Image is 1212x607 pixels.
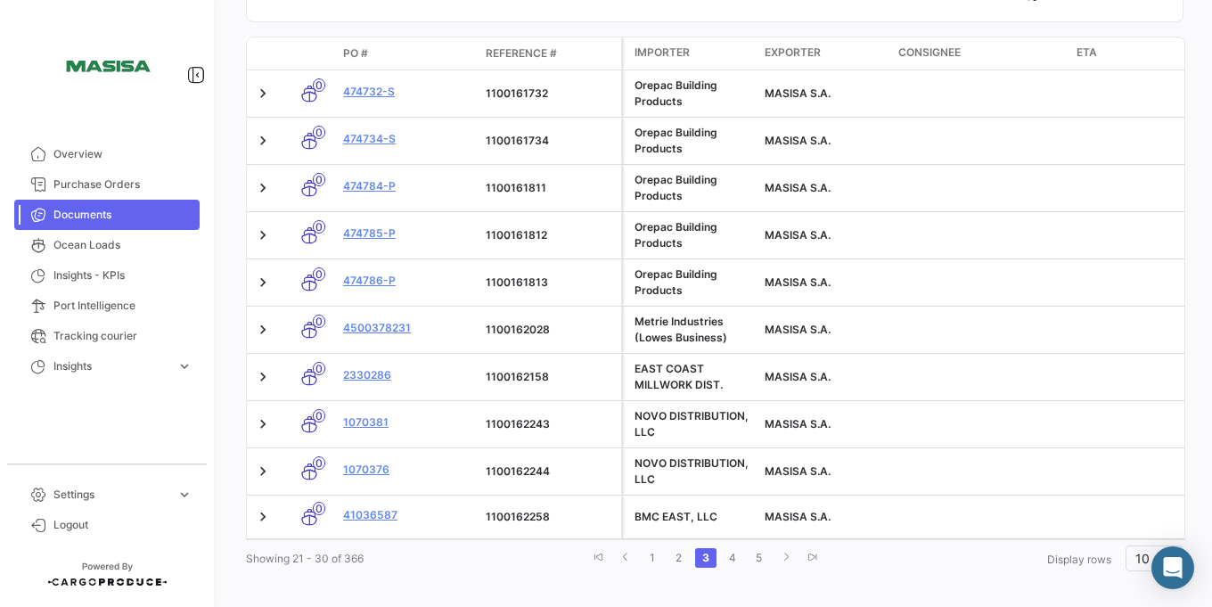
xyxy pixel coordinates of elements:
[313,267,325,281] span: 0
[486,180,614,196] div: 1100161811
[254,132,272,150] a: Expand/Collapse Row
[53,146,192,162] span: Overview
[479,38,621,69] datatable-header-cell: Reference #
[486,416,614,432] div: 1100162243
[14,291,200,321] a: Port Intelligence
[486,275,614,291] div: 1100161813
[719,543,746,573] li: page 4
[765,45,821,61] span: Exporter
[486,86,614,102] div: 1100161732
[757,37,891,70] datatable-header-cell: Exporter
[313,502,325,515] span: 0
[722,548,743,568] a: 4
[14,169,200,200] a: Purchase Orders
[765,416,884,432] div: MASISA S.A.
[53,237,192,253] span: Ocean Loads
[53,267,192,283] span: Insights - KPIs
[775,548,797,568] a: go to next page
[14,230,200,260] a: Ocean Loads
[802,548,823,568] a: go to last page
[642,548,663,568] a: 1
[254,508,272,526] a: Expand/Collapse Row
[53,358,169,374] span: Insights
[635,361,750,393] div: EAST COAST MILLWORK DIST.
[486,463,614,480] div: 1100162244
[1069,37,1203,70] datatable-header-cell: ETA
[313,126,325,139] span: 0
[254,274,272,291] a: Expand/Collapse Row
[313,409,325,422] span: 0
[254,415,272,433] a: Expand/Collapse Row
[254,179,272,197] a: Expand/Collapse Row
[486,369,614,385] div: 1100162158
[486,227,614,243] div: 1100161812
[254,85,272,103] a: Expand/Collapse Row
[765,227,884,243] div: MASISA S.A.
[313,173,325,186] span: 0
[14,200,200,230] a: Documents
[765,133,884,149] div: MASISA S.A.
[343,45,368,62] span: PO #
[53,487,169,503] span: Settings
[898,45,961,61] span: Consignee
[635,219,750,251] div: Orepac Building Products
[668,548,690,568] a: 2
[891,37,1069,70] datatable-header-cell: Consignee
[635,125,750,157] div: Orepac Building Products
[666,543,692,573] li: page 2
[635,45,690,61] span: Importer
[615,548,636,568] a: go to previous page
[343,367,471,383] a: 2330286
[749,548,770,568] a: 5
[313,220,325,234] span: 0
[254,368,272,386] a: Expand/Collapse Row
[313,78,325,92] span: 0
[254,463,272,480] a: Expand/Collapse Row
[635,267,750,299] div: Orepac Building Products
[176,487,192,503] span: expand_more
[486,322,614,338] div: 1100162028
[343,178,471,194] a: 474784-P
[283,46,336,61] datatable-header-cell: Transport mode
[1135,551,1150,566] span: 10
[176,358,192,374] span: expand_more
[624,37,757,70] datatable-header-cell: Importer
[53,517,192,533] span: Logout
[53,176,192,193] span: Purchase Orders
[313,456,325,470] span: 0
[62,21,151,111] img: 15387c4c-e724-47f0-87bd-6411474a3e21.png
[343,131,471,147] a: 474734-S
[765,275,884,291] div: MASISA S.A.
[1047,553,1111,566] span: Display rows
[765,86,884,102] div: MASISA S.A.
[343,273,471,289] a: 474786-P
[254,226,272,244] a: Expand/Collapse Row
[635,509,750,525] div: BMC EAST, LLC
[746,543,773,573] li: page 5
[765,180,884,196] div: MASISA S.A.
[765,463,884,480] div: MASISA S.A.
[635,172,750,204] div: Orepac Building Products
[765,369,884,385] div: MASISA S.A.
[246,552,364,565] span: Showing 21 - 30 of 366
[14,260,200,291] a: Insights - KPIs
[635,408,750,440] div: NOVO DISTRIBUTION, LLC
[343,414,471,431] a: 1070381
[254,321,272,339] a: Expand/Collapse Row
[53,298,192,314] span: Port Intelligence
[635,78,750,110] div: Orepac Building Products
[1077,45,1097,61] span: ETA
[635,314,750,346] div: Metrie Industries (Lowes Business)
[486,45,557,62] span: Reference #
[343,84,471,100] a: 474732-S
[695,548,717,568] a: 3
[692,543,719,573] li: page 3
[486,509,614,525] div: 1100162258
[53,207,192,223] span: Documents
[486,133,614,149] div: 1100161734
[343,320,471,336] a: 4500378231
[14,139,200,169] a: Overview
[313,362,325,375] span: 0
[343,507,471,523] a: 41036587
[53,328,192,344] span: Tracking courier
